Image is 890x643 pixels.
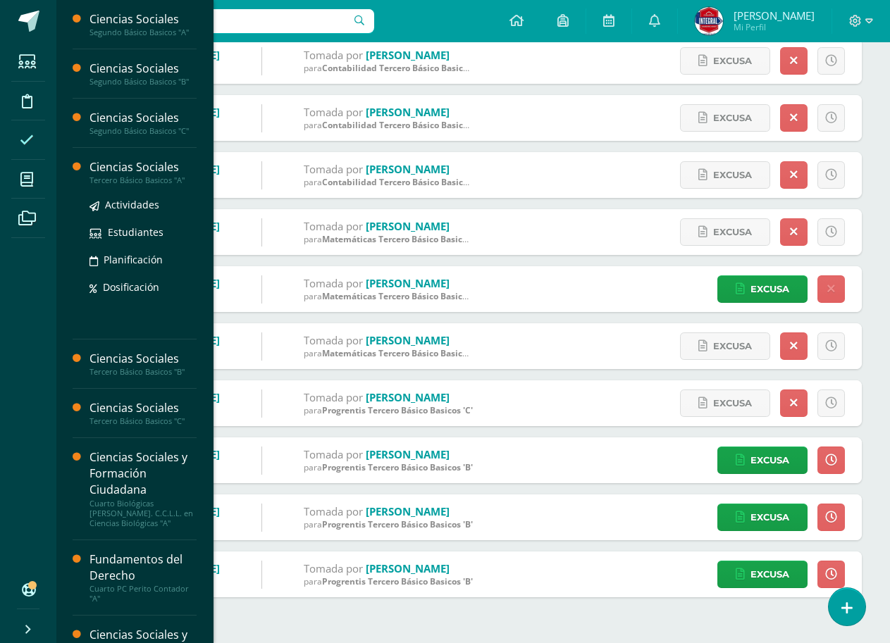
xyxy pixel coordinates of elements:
img: 9479b67508c872087c746233754dda3e.png [695,7,723,35]
span: Progrentis Tercero Básico Basicos 'B' [322,518,473,530]
a: Ciencias Sociales y Formación CiudadanaCuarto Biológicas [PERSON_NAME]. C.C.L.L. en Ciencias Biol... [89,449,197,527]
div: para [304,518,473,530]
div: para [304,176,473,188]
a: [PERSON_NAME] [366,390,450,404]
a: Excusa [680,161,770,189]
span: Tomada por [304,333,363,347]
a: [PERSON_NAME] [366,447,450,461]
div: para [304,119,473,131]
span: Excusa [750,504,789,530]
a: Ciencias SocialesSegundo Básico Basicos "C" [89,110,197,136]
span: Progrentis Tercero Básico Basicos 'B' [322,575,473,587]
span: Matemáticas Tercero Básico Basicos 'A' [322,290,483,302]
a: [PERSON_NAME] [366,219,450,233]
a: Excusa [717,447,808,474]
span: Tomada por [304,390,363,404]
span: Planificación [104,253,163,266]
div: para [304,575,473,587]
a: Ciencias SocialesSegundo Básico Basicos "B" [89,61,197,87]
span: Excusa [750,276,789,302]
a: Ciencias SocialesTercero Básico Basicos "B" [89,351,197,377]
a: Ciencias SocialesSegundo Básico Basicos "A" [89,11,197,37]
a: [PERSON_NAME] [366,276,450,290]
div: para [304,461,473,473]
span: Tomada por [304,219,363,233]
div: Tercero Básico Basicos "A" [89,175,197,185]
a: Excusa [717,561,808,588]
div: para [304,404,473,416]
div: Tercero Básico Basicos "C" [89,416,197,426]
div: Cuarto PC Perito Contador "A" [89,584,197,604]
div: Fundamentos del Derecho [89,551,197,584]
span: Excusa [713,390,752,416]
span: Progrentis Tercero Básico Basicos 'C' [322,404,473,416]
a: [PERSON_NAME] [366,561,450,575]
a: Excusa [680,104,770,132]
span: Excusa [713,105,752,131]
a: [PERSON_NAME] [366,105,450,119]
div: Segundo Básico Basicos "A" [89,27,197,37]
a: Excusa [717,504,808,531]
span: Excusa [750,447,789,473]
a: Planificación [89,251,197,268]
div: para [304,290,473,302]
span: Tomada por [304,162,363,176]
a: Ciencias SocialesTercero Básico Basicos "C" [89,400,197,426]
div: Tercero Básico Basicos "B" [89,367,197,377]
span: Contabilidad Tercero Básico Basicos 'A' [322,62,484,74]
span: Tomada por [304,504,363,518]
span: Contabilidad Tercero Básico Basicos 'A' [322,119,484,131]
a: [PERSON_NAME] [366,504,450,518]
div: Ciencias Sociales [89,351,197,367]
span: Tomada por [304,561,363,575]
div: Ciencias Sociales [89,110,197,126]
a: Ciencias SocialesTercero Básico Basicos "A" [89,159,197,185]
a: Excusa [680,389,770,417]
a: Dosificación [89,279,197,295]
span: Actividades [105,198,159,211]
div: para [304,233,473,245]
a: [PERSON_NAME] [366,48,450,62]
div: Ciencias Sociales [89,400,197,416]
div: Ciencias Sociales y Formación Ciudadana [89,449,197,498]
a: [PERSON_NAME] [366,162,450,176]
div: Segundo Básico Basicos "C" [89,126,197,136]
a: Estudiantes [89,224,197,240]
a: Actividades [89,196,197,213]
span: Tomada por [304,447,363,461]
span: Tomada por [304,276,363,290]
span: Contabilidad Tercero Básico Basicos 'A' [322,176,484,188]
span: Excusa [713,48,752,74]
a: Excusa [680,332,770,360]
span: [PERSON_NAME] [734,8,815,23]
span: Excusa [750,561,789,587]
span: Dosificación [103,280,159,294]
div: Ciencias Sociales [89,11,197,27]
a: Excusa [717,275,808,303]
span: Mi Perfil [734,21,815,33]
span: Matemáticas Tercero Básico Basicos 'A' [322,347,483,359]
span: Tomada por [304,48,363,62]
div: Cuarto Biológicas [PERSON_NAME]. C.C.L.L. en Ciencias Biológicas "A" [89,499,197,528]
span: Matemáticas Tercero Básico Basicos 'A' [322,233,483,245]
span: Estudiantes [108,225,163,239]
div: para [304,62,473,74]
div: Ciencias Sociales [89,159,197,175]
a: Excusa [680,47,770,75]
a: Fundamentos del DerechoCuarto PC Perito Contador "A" [89,551,197,604]
input: Busca un usuario... [66,9,374,33]
span: Tomada por [304,105,363,119]
div: Segundo Básico Basicos "B" [89,77,197,87]
span: Excusa [713,219,752,245]
a: Excusa [680,218,770,246]
span: Excusa [713,162,752,188]
div: para [304,347,473,359]
div: Ciencias Sociales [89,61,197,77]
span: Progrentis Tercero Básico Basicos 'B' [322,461,473,473]
a: [PERSON_NAME] [366,333,450,347]
span: Excusa [713,333,752,359]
